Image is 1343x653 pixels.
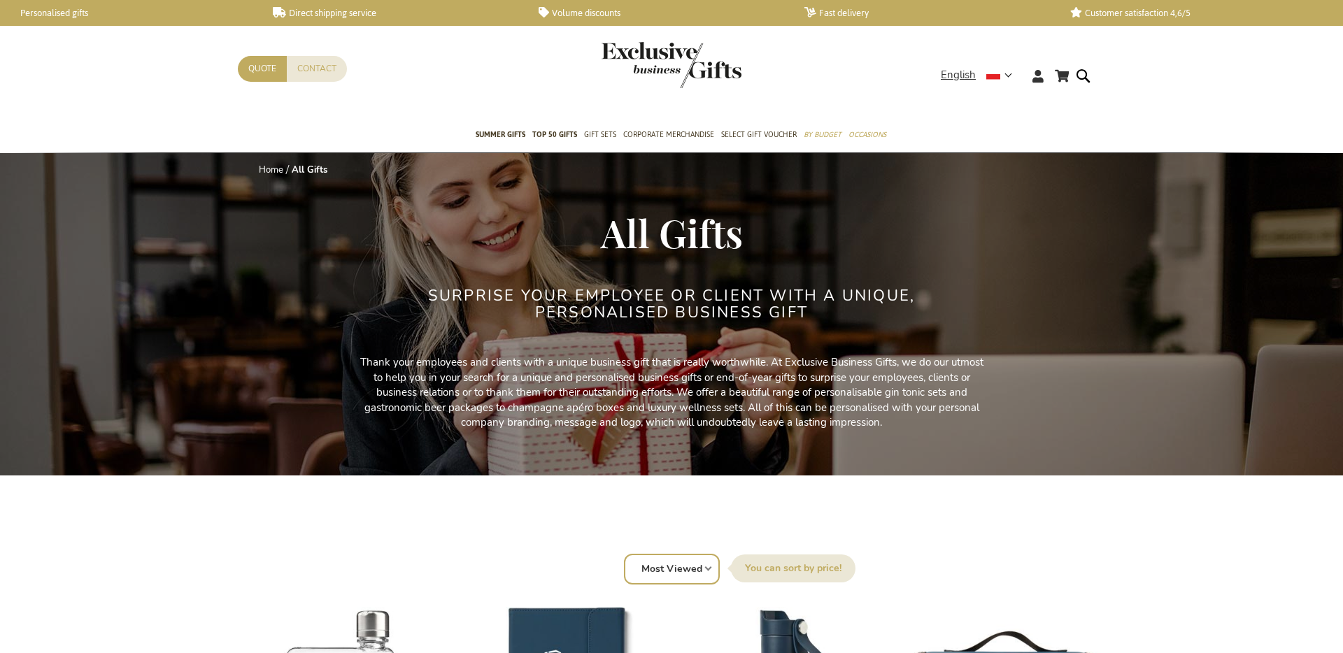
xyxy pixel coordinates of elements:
a: TOP 50 Gifts [532,118,577,153]
span: TOP 50 Gifts [532,127,577,142]
span: Gift Sets [584,127,616,142]
a: Customer satisfaction 4,6/5 [1070,7,1314,19]
a: By Budget [804,118,841,153]
a: Summer Gifts [476,118,525,153]
a: Occasions [848,118,886,153]
p: Thank your employees and clients with a unique business gift that is really worthwhile. At Exclus... [357,355,986,430]
a: store logo [602,42,671,88]
a: Personalised gifts [7,7,250,19]
a: Contact [287,56,347,82]
span: English [941,67,976,83]
img: Exclusive Business gifts logo [602,42,741,88]
span: All Gifts [601,206,743,258]
a: Select Gift Voucher [721,118,797,153]
a: Quote [238,56,287,82]
a: Volume discounts [539,7,782,19]
a: Direct shipping service [273,7,516,19]
span: Select Gift Voucher [721,127,797,142]
span: Occasions [848,127,886,142]
a: Corporate Merchandise [623,118,714,153]
a: Gift Sets [584,118,616,153]
label: Sort By [731,554,855,582]
a: Fast delivery [804,7,1048,19]
h2: SURPRISE YOUR EMPLOYEE OR CLIENT WITH A UNIQUE, PERSONALISED BUSINESS GIFT [409,287,934,321]
span: Corporate Merchandise [623,127,714,142]
strong: All Gifts [292,164,327,176]
span: By Budget [804,127,841,142]
a: Home [259,164,283,176]
span: Summer Gifts [476,127,525,142]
